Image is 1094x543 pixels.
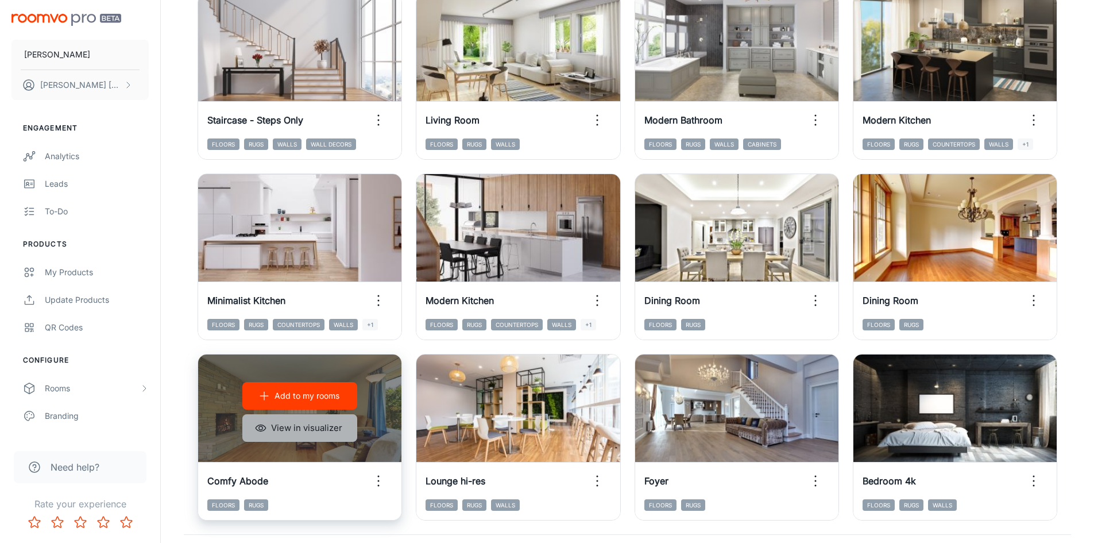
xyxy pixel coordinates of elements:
[681,319,705,330] span: Rugs
[244,138,268,150] span: Rugs
[1018,138,1033,150] span: +1
[244,499,268,511] span: Rugs
[11,40,149,70] button: [PERSON_NAME]
[9,497,151,511] p: Rate your experience
[45,437,149,450] div: Texts
[644,319,676,330] span: Floors
[45,382,140,395] div: Rooms
[45,321,149,334] div: QR Codes
[863,499,895,511] span: Floors
[644,113,722,127] h6: Modern Bathroom
[242,382,357,410] button: Add to my rooms
[23,511,46,534] button: Rate 1 star
[244,319,268,330] span: Rugs
[928,138,980,150] span: Countertops
[863,474,916,488] h6: Bedroom 4k
[426,319,458,330] span: Floors
[45,178,149,190] div: Leads
[275,390,339,402] p: Add to my rooms
[207,138,239,150] span: Floors
[491,319,543,330] span: Countertops
[11,14,121,26] img: Roomvo PRO Beta
[207,113,303,127] h6: Staircase - Steps Only
[462,499,486,511] span: Rugs
[644,474,668,488] h6: Foyer
[426,138,458,150] span: Floors
[45,410,149,422] div: Branding
[362,319,378,330] span: +1
[863,294,918,307] h6: Dining Room
[681,138,705,150] span: Rugs
[273,138,301,150] span: Walls
[45,294,149,306] div: Update Products
[491,499,520,511] span: Walls
[863,113,931,127] h6: Modern Kitchen
[491,138,520,150] span: Walls
[644,138,676,150] span: Floors
[45,266,149,279] div: My Products
[45,205,149,218] div: To-do
[681,499,705,511] span: Rugs
[306,138,356,150] span: Wall Decors
[115,511,138,534] button: Rate 5 star
[242,414,357,442] button: View in visualizer
[45,150,149,163] div: Analytics
[426,474,485,488] h6: Lounge hi-res
[462,138,486,150] span: Rugs
[547,319,576,330] span: Walls
[644,294,700,307] h6: Dining Room
[40,79,121,91] p: [PERSON_NAME] [PERSON_NAME]
[11,70,149,100] button: [PERSON_NAME] [PERSON_NAME]
[329,319,358,330] span: Walls
[581,319,596,330] span: +1
[24,48,90,61] p: [PERSON_NAME]
[710,138,739,150] span: Walls
[899,319,923,330] span: Rugs
[462,319,486,330] span: Rugs
[426,113,480,127] h6: Living Room
[207,474,268,488] h6: Comfy Abode
[426,499,458,511] span: Floors
[46,511,69,534] button: Rate 2 star
[207,319,239,330] span: Floors
[92,511,115,534] button: Rate 4 star
[273,319,324,330] span: Countertops
[743,138,781,150] span: Cabinets
[207,499,239,511] span: Floors
[899,138,923,150] span: Rugs
[928,499,957,511] span: Walls
[51,460,99,474] span: Need help?
[644,499,676,511] span: Floors
[984,138,1013,150] span: Walls
[863,138,895,150] span: Floors
[863,319,895,330] span: Floors
[207,294,285,307] h6: Minimalist Kitchen
[899,499,923,511] span: Rugs
[69,511,92,534] button: Rate 3 star
[426,294,494,307] h6: Modern Kitchen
